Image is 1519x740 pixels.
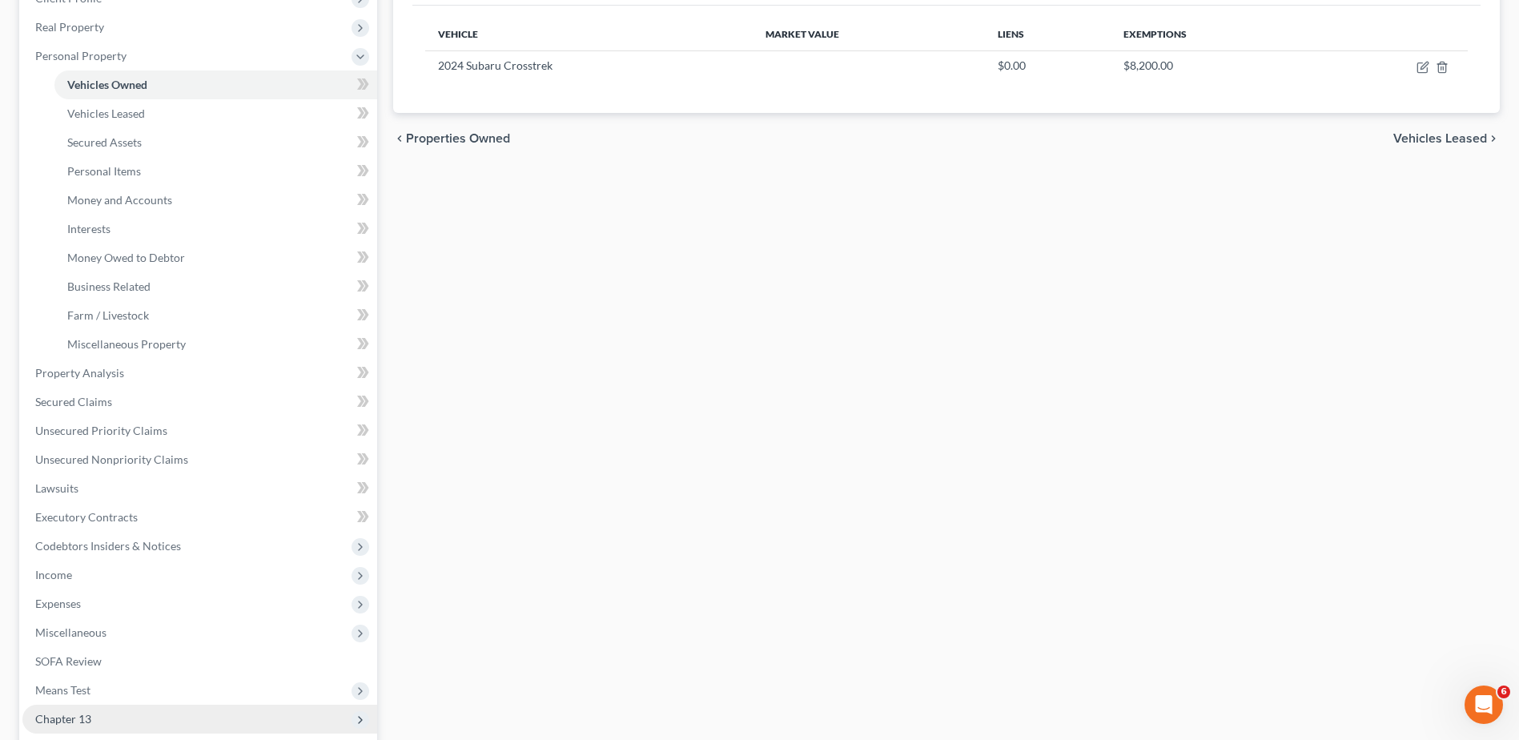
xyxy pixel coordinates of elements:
span: Properties Owned [406,132,510,145]
span: Vehicles Leased [67,107,145,120]
span: Vehicles Leased [1393,132,1487,145]
a: Executory Contracts [22,503,377,532]
span: Real Property [35,20,104,34]
a: SOFA Review [22,647,377,676]
a: Secured Claims [22,388,377,416]
a: Lawsuits [22,474,377,503]
th: Exemptions [1111,18,1318,50]
span: Unsecured Nonpriority Claims [35,452,188,466]
td: $0.00 [985,50,1111,81]
a: Farm / Livestock [54,301,377,330]
a: Miscellaneous Property [54,330,377,359]
th: Vehicle [425,18,753,50]
a: Money Owed to Debtor [54,243,377,272]
a: Unsecured Priority Claims [22,416,377,445]
span: Personal Property [35,49,127,62]
a: Secured Assets [54,128,377,157]
iframe: Intercom live chat [1465,686,1503,724]
span: Personal Items [67,164,141,178]
a: Vehicles Owned [54,70,377,99]
span: Secured Claims [35,395,112,408]
th: Liens [985,18,1111,50]
span: Miscellaneous Property [67,337,186,351]
i: chevron_right [1487,132,1500,145]
td: $8,200.00 [1111,50,1318,81]
span: Codebtors Insiders & Notices [35,539,181,553]
a: Interests [54,215,377,243]
span: Secured Assets [67,135,142,149]
td: 2024 Subaru Crosstrek [425,50,753,81]
span: Lawsuits [35,481,78,495]
span: Unsecured Priority Claims [35,424,167,437]
a: Vehicles Leased [54,99,377,128]
span: SOFA Review [35,654,102,668]
th: Market Value [753,18,985,50]
a: Property Analysis [22,359,377,388]
a: Business Related [54,272,377,301]
button: chevron_left Properties Owned [393,132,510,145]
span: Property Analysis [35,366,124,380]
span: Miscellaneous [35,625,106,639]
span: Executory Contracts [35,510,138,524]
span: Chapter 13 [35,712,91,726]
a: Money and Accounts [54,186,377,215]
span: Business Related [67,280,151,293]
span: Vehicles Owned [67,78,147,91]
span: Money Owed to Debtor [67,251,185,264]
i: chevron_left [393,132,406,145]
span: 6 [1497,686,1510,698]
a: Unsecured Nonpriority Claims [22,445,377,474]
span: Income [35,568,72,581]
span: Means Test [35,683,90,697]
span: Interests [67,222,111,235]
button: Vehicles Leased chevron_right [1393,132,1500,145]
a: Personal Items [54,157,377,186]
span: Expenses [35,597,81,610]
span: Farm / Livestock [67,308,149,322]
span: Money and Accounts [67,193,172,207]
